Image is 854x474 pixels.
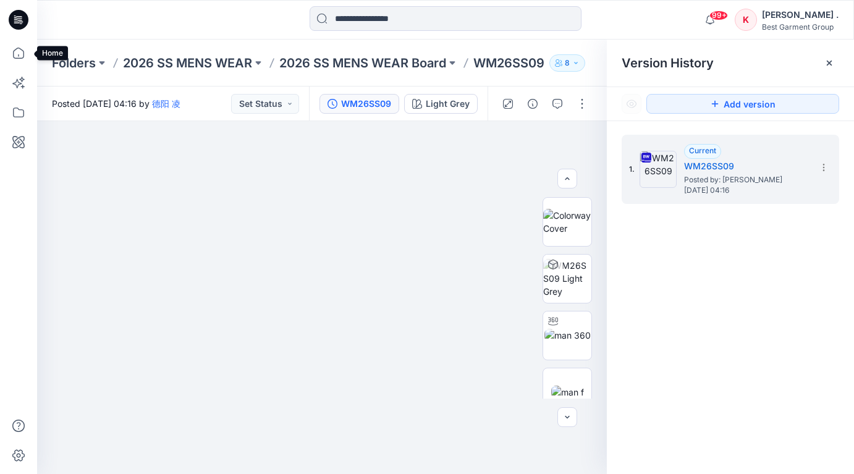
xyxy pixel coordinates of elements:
[404,94,478,114] button: Light Grey
[640,151,677,188] img: WM26SS09
[684,159,808,174] h5: WM26SS09
[689,146,716,155] span: Current
[551,386,584,399] img: man f
[473,54,544,72] p: WM26SS09
[426,97,470,111] div: Light Grey
[824,58,834,68] button: Close
[152,98,180,109] a: 德阳 凌
[762,22,839,32] div: Best Garment Group
[622,56,714,70] span: Version History
[52,54,96,72] a: Folders
[544,329,591,342] img: man 360
[52,97,180,110] span: Posted [DATE] 04:16 by
[762,7,839,22] div: [PERSON_NAME] .
[543,209,591,235] img: Colorway Cover
[341,97,391,111] div: WM26SS09
[543,259,591,298] img: WM26SS09 Light Grey
[684,174,808,186] span: Posted by: 德阳 凌
[549,54,585,72] button: 8
[319,94,399,114] button: WM26SS09
[523,94,543,114] button: Details
[629,164,635,175] span: 1.
[684,186,808,195] span: [DATE] 04:16
[735,9,757,31] div: K
[646,94,839,114] button: Add version
[279,54,446,72] a: 2026 SS MENS WEAR Board
[565,56,570,70] p: 8
[123,54,252,72] a: 2026 SS MENS WEAR
[709,11,728,20] span: 99+
[622,94,641,114] button: Show Hidden Versions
